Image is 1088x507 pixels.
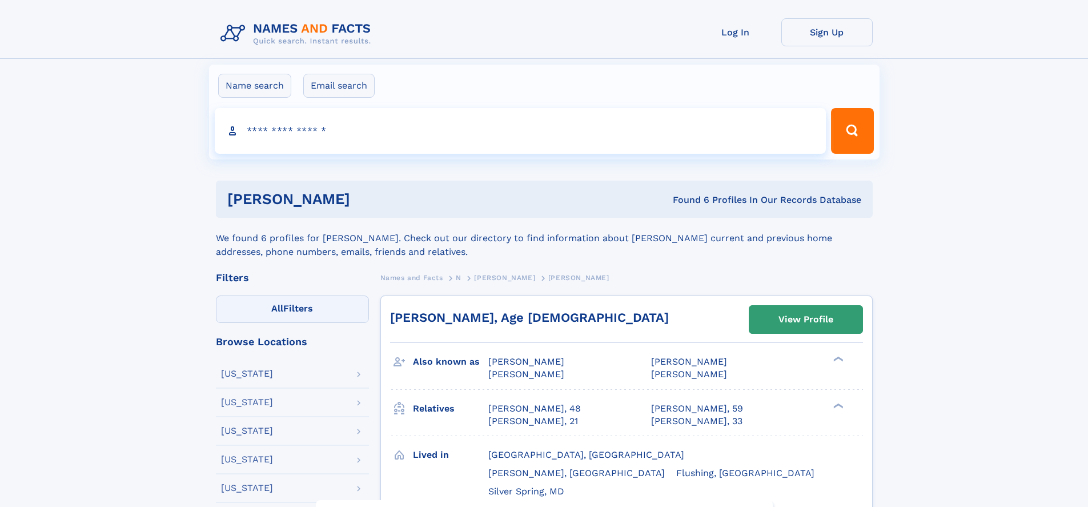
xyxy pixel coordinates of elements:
[749,306,862,333] a: View Profile
[651,402,743,415] a: [PERSON_NAME], 59
[488,415,578,428] a: [PERSON_NAME], 21
[227,192,512,206] h1: [PERSON_NAME]
[221,484,273,493] div: [US_STATE]
[778,306,833,333] div: View Profile
[830,356,844,363] div: ❯
[474,274,535,282] span: [PERSON_NAME]
[488,468,665,478] span: [PERSON_NAME], [GEOGRAPHIC_DATA]
[690,18,781,46] a: Log In
[676,468,814,478] span: Flushing, [GEOGRAPHIC_DATA]
[831,108,873,154] button: Search Button
[651,356,727,367] span: [PERSON_NAME]
[216,18,380,49] img: Logo Names and Facts
[216,337,369,347] div: Browse Locations
[413,352,488,372] h3: Also known as
[303,74,375,98] label: Email search
[456,274,461,282] span: N
[548,274,609,282] span: [PERSON_NAME]
[218,74,291,98] label: Name search
[488,486,564,497] span: Silver Spring, MD
[380,270,443,285] a: Names and Facts
[216,218,873,259] div: We found 6 profiles for [PERSON_NAME]. Check out our directory to find information about [PERSON_...
[781,18,873,46] a: Sign Up
[221,455,273,464] div: [US_STATE]
[474,270,535,285] a: [PERSON_NAME]
[651,415,742,428] a: [PERSON_NAME], 33
[651,369,727,380] span: [PERSON_NAME]
[221,426,273,436] div: [US_STATE]
[488,449,684,460] span: [GEOGRAPHIC_DATA], [GEOGRAPHIC_DATA]
[216,296,369,323] label: Filters
[488,402,581,415] a: [PERSON_NAME], 48
[271,303,283,314] span: All
[216,273,369,283] div: Filters
[830,402,844,409] div: ❯
[390,310,669,325] a: [PERSON_NAME], Age [DEMOGRAPHIC_DATA]
[215,108,826,154] input: search input
[221,398,273,407] div: [US_STATE]
[511,194,861,206] div: Found 6 Profiles In Our Records Database
[413,445,488,465] h3: Lived in
[456,270,461,285] a: N
[413,399,488,418] h3: Relatives
[488,369,564,380] span: [PERSON_NAME]
[488,356,564,367] span: [PERSON_NAME]
[221,369,273,378] div: [US_STATE]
